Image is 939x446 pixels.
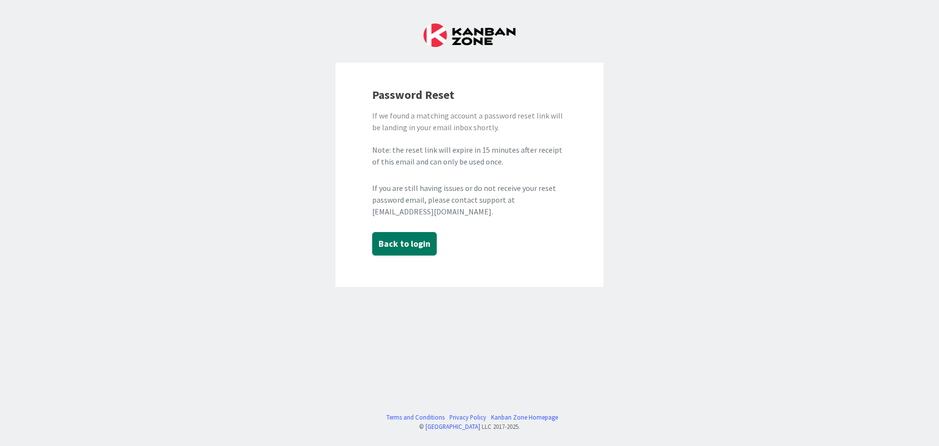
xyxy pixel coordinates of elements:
[386,413,445,422] a: Terms and Conditions
[425,423,480,430] a: [GEOGRAPHIC_DATA]
[372,144,567,167] div: Note: the reset link will expire in 15 minutes after receipt of this email and can only be used o...
[372,232,437,256] button: Back to login
[381,422,558,431] div: © LLC 2017- 2025 .
[372,87,454,102] b: Password Reset
[372,182,567,217] div: If you are still having issues or do not receive your reset password email, please contact suppor...
[491,413,558,422] a: Kanban Zone Homepage
[372,110,567,133] div: If we found a matching account a password reset link will be landing in your email inbox shortly.
[449,413,486,422] a: Privacy Policy
[424,23,515,47] img: Kanban Zone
